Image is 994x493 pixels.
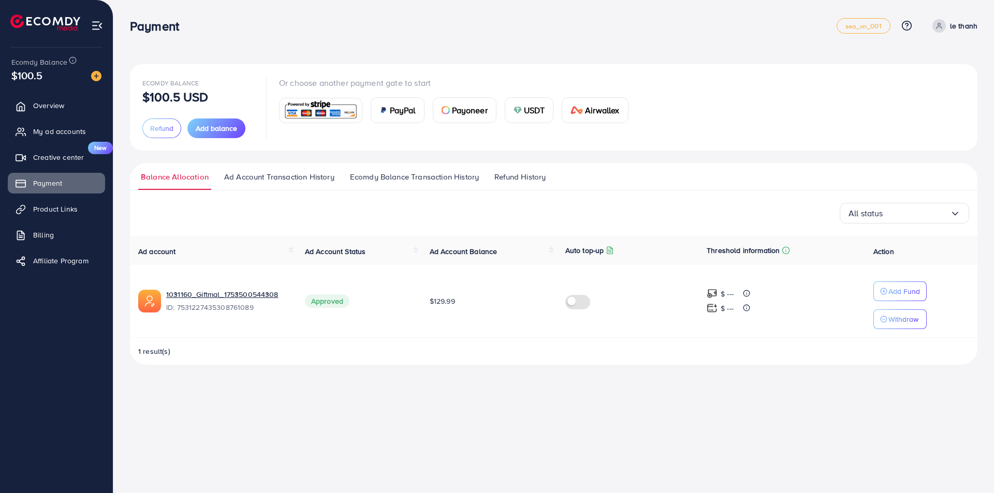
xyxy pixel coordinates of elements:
[514,106,522,114] img: card
[8,250,105,271] a: Affiliate Program
[873,281,927,301] button: Add Fund
[8,173,105,193] a: Payment
[305,294,349,308] span: Approved
[873,309,927,329] button: Withdraw
[950,20,977,32] p: le thanh
[196,123,237,133] span: Add balance
[142,91,209,103] p: $100.5 USD
[452,104,488,116] span: Payoneer
[166,289,288,313] div: <span class='underline'>1031160_Giftmal_1753500544308</span></br>7531227435308761089
[91,20,103,32] img: menu
[433,97,496,123] a: cardPayoneer
[571,106,583,114] img: card
[279,98,362,123] a: card
[565,244,604,257] p: Auto top-up
[721,302,734,315] p: $ ---
[430,246,498,257] span: Ad Account Balance
[873,246,894,257] span: Action
[505,97,554,123] a: cardUSDT
[888,285,920,297] p: Add Fund
[11,57,67,67] span: Ecomdy Balance
[707,288,718,299] img: top-up amount
[442,106,450,114] img: card
[150,123,173,133] span: Refund
[888,313,918,325] p: Withdraw
[8,121,105,142] a: My ad accounts
[138,346,170,356] span: 1 result(s)
[166,302,288,312] span: ID: 7531227435308761089
[88,142,113,154] span: New
[166,289,288,300] a: 1031160_Giftmal_1753500544308
[840,203,969,223] div: Search for option
[33,204,78,214] span: Product Links
[138,290,161,312] img: ic-ads-acc.e4c84228.svg
[8,95,105,116] a: Overview
[350,171,479,183] span: Ecomdy Balance Transaction History
[371,97,425,123] a: cardPayPal
[138,246,176,257] span: Ad account
[33,152,84,162] span: Creative center
[8,147,105,168] a: Creative centerNew
[91,71,101,81] img: image
[950,446,986,485] iframe: Chat
[849,205,883,221] span: All status
[130,19,187,34] h3: Payment
[141,171,209,183] span: Balance Allocation
[721,288,734,300] p: $ ---
[390,104,416,116] span: PayPal
[187,118,245,138] button: Add balance
[33,100,64,111] span: Overview
[883,205,950,221] input: Search for option
[430,296,455,306] span: $129.99
[33,230,54,240] span: Billing
[585,104,619,116] span: Airwallex
[928,19,977,33] a: le thanh
[279,77,637,89] p: Or choose another payment gate to start
[524,104,545,116] span: USDT
[33,126,86,137] span: My ad accounts
[11,68,42,83] span: $100.5
[305,246,366,257] span: Ad Account Status
[707,244,780,257] p: Threshold information
[707,303,718,313] img: top-up amount
[33,178,62,188] span: Payment
[8,199,105,219] a: Product Links
[8,225,105,245] a: Billing
[142,118,181,138] button: Refund
[379,106,388,114] img: card
[283,99,359,122] img: card
[494,171,546,183] span: Refund History
[10,14,80,31] img: logo
[33,256,89,266] span: Affiliate Program
[845,23,882,29] span: sea_vn_001
[562,97,628,123] a: cardAirwallex
[224,171,334,183] span: Ad Account Transaction History
[837,18,890,34] a: sea_vn_001
[142,79,199,87] span: Ecomdy Balance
